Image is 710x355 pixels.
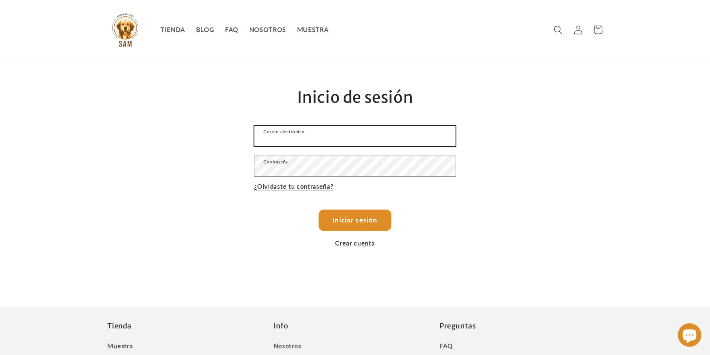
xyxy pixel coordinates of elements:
[676,323,704,349] inbox-online-store-chat: Chat de la tienda online Shopify
[244,21,292,39] a: NOSOTROS
[155,21,191,39] a: TIENDA
[160,26,185,34] span: TIENDA
[274,321,436,330] h2: Info
[254,87,456,108] h1: Inicio de sesión
[108,13,143,48] img: Sam Pet Foods
[225,26,238,34] span: FAQ
[191,21,220,39] a: BLOG
[220,21,244,39] a: FAQ
[440,341,453,353] a: FAQ
[108,341,133,353] a: Muestra
[254,181,333,192] a: ¿Olvidaste tu contraseña?
[549,20,569,40] summary: Búsqueda
[196,26,214,34] span: BLOG
[274,341,301,353] a: Nosotros
[254,126,455,146] input: Correo electrónico
[292,21,334,39] a: MUESTRA
[440,321,602,330] h2: Preguntas
[335,238,375,248] a: Crear cuenta
[319,210,391,231] button: Iniciar sesión
[249,26,287,34] span: NOSOTROS
[297,26,329,34] span: MUESTRA
[108,321,270,330] h2: Tienda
